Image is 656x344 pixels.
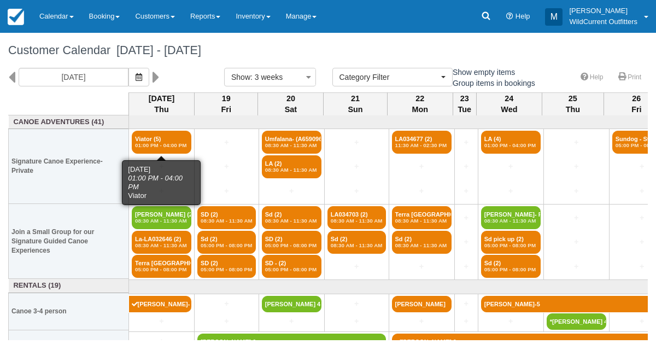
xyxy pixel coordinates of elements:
[339,72,438,83] span: Category Filter
[9,204,129,279] th: Join a Small Group for our Signature Guided Canoe Experiences
[395,242,448,249] em: 08:30 AM - 11:30 AM
[476,92,542,115] th: 24 Wed
[392,131,452,154] a: LA034677 (2)11:30 AM - 02:30 PM
[231,73,250,81] span: Show
[481,316,541,327] a: +
[331,242,383,249] em: 08:30 AM - 11:30 AM
[392,185,452,197] a: +
[392,231,452,254] a: Sd (2)08:30 AM - 11:30 AM
[392,296,452,312] a: [PERSON_NAME]
[265,167,318,173] em: 08:30 AM - 11:30 AM
[545,8,563,26] div: M
[458,137,475,148] a: +
[484,266,537,273] em: 05:00 PM - 08:00 PM
[197,161,256,172] a: +
[262,231,321,254] a: SD (2)05:00 PM - 08:00 PM
[135,242,188,249] em: 08:30 AM - 11:30 AM
[542,92,604,115] th: 25 Thu
[129,92,195,115] th: [DATE] Thu
[516,12,530,20] span: Help
[132,131,191,154] a: Viator (5)01:00 PM - 04:00 PM
[132,255,191,278] a: Terra [GEOGRAPHIC_DATA]- Naïma (2)05:00 PM - 08:00 PM
[484,142,537,149] em: 01:00 PM - 04:00 PM
[332,68,453,86] button: Category Filter
[197,185,256,197] a: +
[392,161,452,172] a: +
[392,316,452,327] a: +
[9,129,129,204] th: Signature Canoe Experience- Private
[135,218,188,224] em: 08:30 AM - 11:30 AM
[458,261,475,272] a: +
[481,185,541,197] a: +
[201,242,253,249] em: 05:00 PM - 08:00 PM
[392,261,452,272] a: +
[569,16,637,27] p: WildCurrent Outfitters
[327,206,386,229] a: LA034703 (2)08:30 AM - 11:30 AM
[110,43,201,57] span: [DATE] - [DATE]
[327,137,386,148] a: +
[440,68,524,75] span: Show empty items
[481,131,541,154] a: LA (4)01:00 PM - 04:00 PM
[327,231,386,254] a: Sd (2)08:30 AM - 11:30 AM
[132,231,191,254] a: La-LA032646 (2)08:30 AM - 11:30 AM
[262,296,321,312] a: [PERSON_NAME] 4
[201,266,253,273] em: 05:00 PM - 08:00 PM
[327,185,386,197] a: +
[547,313,606,330] a: *[PERSON_NAME] 4
[265,242,318,249] em: 05:00 PM - 08:00 PM
[481,231,541,254] a: Sd pick up (2)05:00 PM - 08:00 PM
[197,298,256,310] a: +
[440,64,522,80] label: Show empty items
[331,218,383,224] em: 08:30 AM - 11:30 AM
[262,155,321,178] a: LA (2)08:30 AM - 11:30 AM
[458,316,475,327] a: +
[224,68,316,86] button: Show: 3 weeks
[262,206,321,229] a: Sd (2)08:30 AM - 11:30 AM
[327,316,386,327] a: +
[11,281,126,291] a: Rentals (19)
[324,92,387,115] th: 21 Sun
[547,212,606,224] a: +
[547,161,606,172] a: +
[327,261,386,272] a: +
[481,255,541,278] a: Sd (2)05:00 PM - 08:00 PM
[197,137,256,148] a: +
[453,92,476,115] th: 23 Tue
[547,137,606,148] a: +
[132,161,191,172] a: +
[201,218,253,224] em: 08:30 AM - 11:30 AM
[197,316,256,327] a: +
[9,293,129,330] th: Canoe 3-4 person
[132,185,191,197] a: +
[135,266,188,273] em: 05:00 PM - 08:00 PM
[135,142,188,149] em: 01:00 PM - 04:00 PM
[612,69,648,85] a: Print
[327,161,386,172] a: +
[262,255,321,278] a: SD - (2)05:00 PM - 08:00 PM
[129,296,192,312] a: [PERSON_NAME]- boat 5-
[547,185,606,197] a: +
[11,117,126,127] a: Canoe Adventures (41)
[197,231,256,254] a: Sd (2)05:00 PM - 08:00 PM
[8,9,24,25] img: checkfront-main-nav-mini-logo.png
[458,236,475,248] a: +
[197,255,256,278] a: SD (2)05:00 PM - 08:00 PM
[265,142,318,149] em: 08:30 AM - 11:30 AM
[8,44,648,57] h1: Customer Calendar
[262,131,321,154] a: Umfalana- (A659096) (2)08:30 AM - 11:30 AM
[574,69,610,85] a: Help
[506,13,513,20] i: Help
[387,92,453,115] th: 22 Mon
[262,316,321,327] a: +
[265,266,318,273] em: 05:00 PM - 08:00 PM
[132,316,191,327] a: +
[395,142,448,149] em: 11:30 AM - 02:30 PM
[195,92,258,115] th: 19 Fri
[262,185,321,197] a: +
[132,206,191,229] a: [PERSON_NAME] (2)08:30 AM - 11:30 AM
[547,236,606,248] a: +
[458,212,475,224] a: +
[484,218,537,224] em: 08:30 AM - 11:30 AM
[258,92,324,115] th: 20 Sat
[547,261,606,272] a: +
